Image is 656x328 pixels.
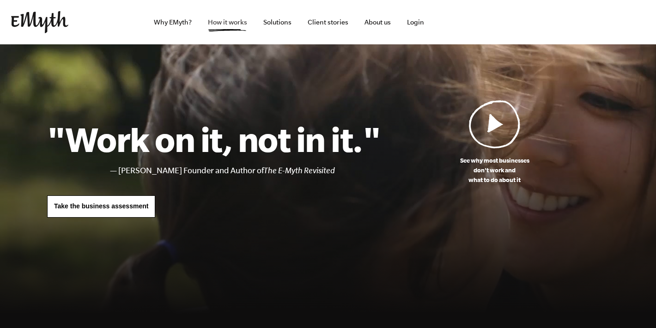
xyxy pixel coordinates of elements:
[380,156,609,185] p: See why most businesses don't work and what to do about it
[446,12,543,32] iframe: Embedded CTA
[469,100,521,148] img: Play Video
[264,166,335,175] i: The E-Myth Revisited
[11,11,68,33] img: EMyth
[610,284,656,328] iframe: Chat Widget
[548,12,645,32] iframe: Embedded CTA
[47,119,380,159] h1: "Work on it, not in it."
[118,164,380,177] li: [PERSON_NAME] Founder and Author of
[54,202,148,210] span: Take the business assessment
[380,100,609,185] a: See why most businessesdon't work andwhat to do about it
[47,195,155,218] a: Take the business assessment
